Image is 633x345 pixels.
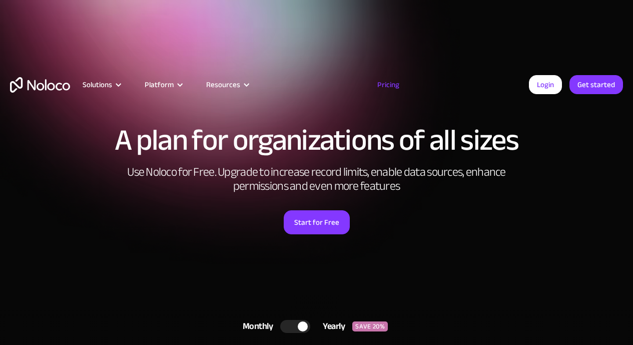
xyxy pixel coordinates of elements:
[83,78,112,91] div: Solutions
[206,78,240,91] div: Resources
[284,210,350,234] a: Start for Free
[310,319,352,334] div: Yearly
[194,78,260,91] div: Resources
[70,78,132,91] div: Solutions
[569,75,623,94] a: Get started
[117,165,517,193] h2: Use Noloco for Free. Upgrade to increase record limits, enable data sources, enhance permissions ...
[10,77,70,93] a: home
[529,75,562,94] a: Login
[132,78,194,91] div: Platform
[10,125,623,155] h1: A plan for organizations of all sizes
[352,321,388,331] div: SAVE 20%
[230,319,281,334] div: Monthly
[365,78,412,91] a: Pricing
[145,78,174,91] div: Platform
